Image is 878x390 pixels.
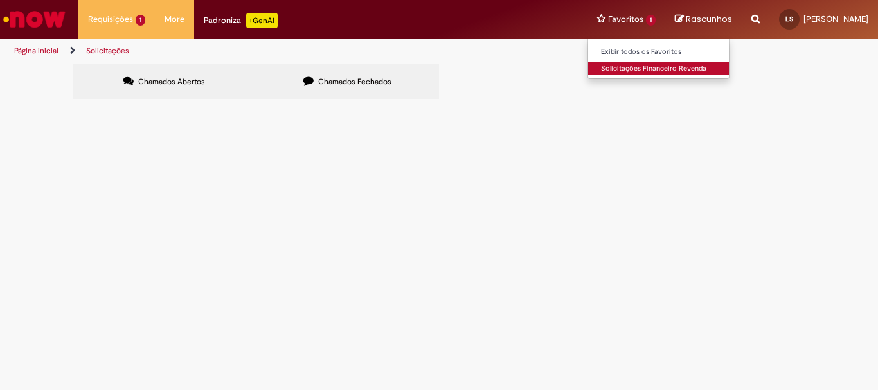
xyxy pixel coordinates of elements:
span: Chamados Fechados [318,76,391,87]
a: Exibir todos os Favoritos [588,45,730,59]
div: Padroniza [204,13,278,28]
a: Solicitações Financeiro Revenda [588,62,730,76]
span: Requisições [88,13,133,26]
span: Rascunhos [686,13,732,25]
ul: Favoritos [587,39,730,79]
span: 1 [646,15,656,26]
span: LS [785,15,793,23]
span: More [165,13,184,26]
span: [PERSON_NAME] [803,13,868,24]
img: ServiceNow [1,6,67,32]
a: Rascunhos [675,13,732,26]
ul: Trilhas de página [10,39,576,63]
p: +GenAi [246,13,278,28]
span: Favoritos [608,13,643,26]
span: 1 [136,15,145,26]
span: Chamados Abertos [138,76,205,87]
a: Solicitações [86,46,129,56]
a: Página inicial [14,46,58,56]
